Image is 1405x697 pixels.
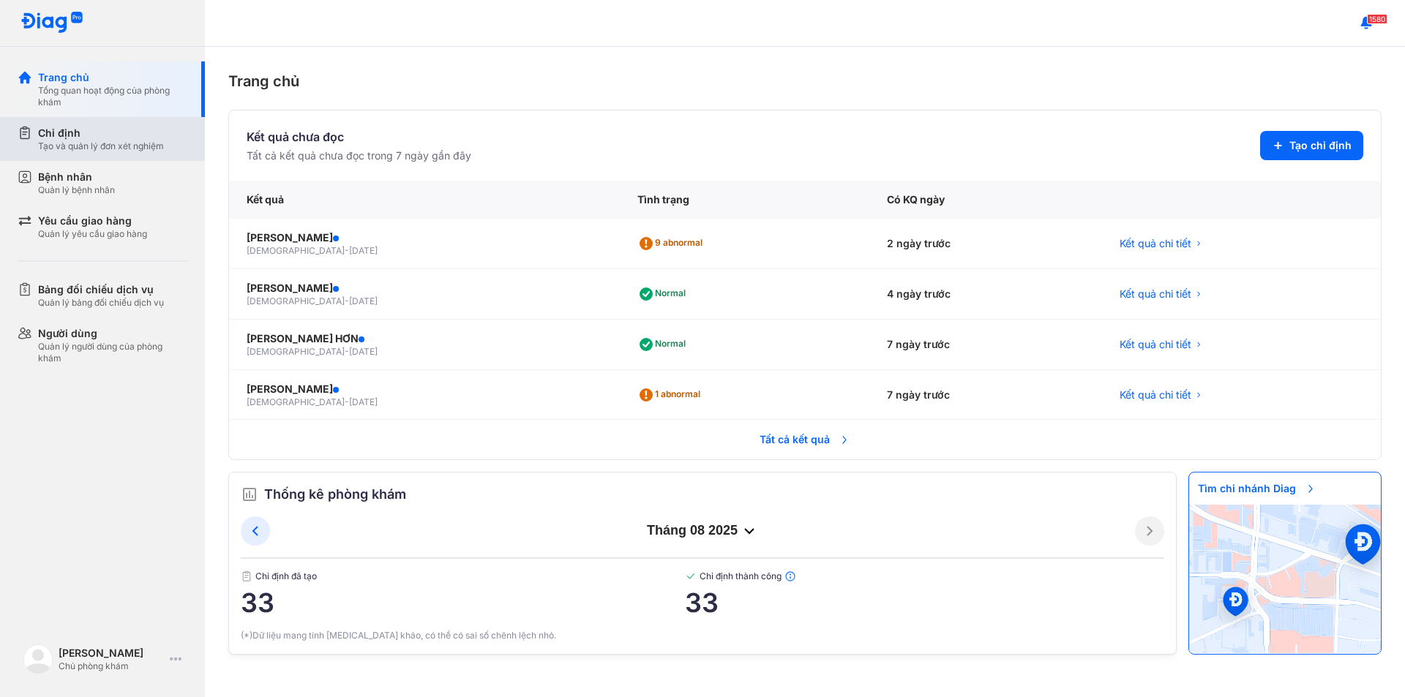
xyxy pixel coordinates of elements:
span: Kết quả chi tiết [1120,337,1191,352]
div: Tạo và quản lý đơn xét nghiệm [38,140,164,152]
span: Chỉ định đã tạo [241,570,685,582]
div: 7 ngày trước [869,370,1102,421]
div: 4 ngày trước [869,269,1102,320]
div: Trang chủ [38,70,187,85]
span: - [345,396,349,407]
button: Tạo chỉ định [1260,131,1363,160]
div: Bảng đối chiếu dịch vụ [38,282,164,297]
span: - [345,346,349,357]
span: [DATE] [349,245,378,256]
span: - [345,245,349,256]
div: 2 ngày trước [869,219,1102,269]
img: document.50c4cfd0.svg [241,570,252,582]
span: [DATE] [349,295,378,306]
span: Kết quả chi tiết [1120,287,1191,301]
img: order.5a6da16c.svg [241,486,258,503]
div: [PERSON_NAME] HƠN [247,331,602,346]
span: [DEMOGRAPHIC_DATA] [247,396,345,407]
div: Normal [637,282,692,306]
div: Người dùng [38,326,187,341]
div: 1 abnormal [637,383,706,407]
div: tháng 08 2025 [270,522,1135,540]
div: Chủ phòng khám [59,660,164,672]
span: 1580 [1367,14,1387,24]
div: Quản lý bệnh nhân [38,184,115,196]
span: Chỉ định thành công [685,570,1164,582]
div: Quản lý yêu cầu giao hàng [38,228,147,240]
div: [PERSON_NAME] [247,382,602,396]
div: Tất cả kết quả chưa đọc trong 7 ngày gần đây [247,148,471,163]
div: (*)Dữ liệu mang tính [MEDICAL_DATA] khảo, có thể có sai số chênh lệch nhỏ. [241,629,1164,642]
div: Trang chủ [228,70,1382,92]
span: Tạo chỉ định [1289,138,1352,153]
span: [DEMOGRAPHIC_DATA] [247,295,345,306]
div: Kết quả [229,181,620,219]
span: [DATE] [349,396,378,407]
img: logo [23,644,53,674]
div: Normal [637,333,692,356]
span: Thống kê phòng khám [264,484,406,505]
div: Kết quả chưa đọc [247,128,471,146]
div: Tổng quan hoạt động của phòng khám [38,85,187,108]
div: Quản lý bảng đối chiếu dịch vụ [38,297,164,309]
div: 9 abnormal [637,232,708,255]
span: - [345,295,349,306]
img: logo [20,12,83,34]
span: [DEMOGRAPHIC_DATA] [247,245,345,256]
img: info.7e716105.svg [784,570,796,582]
span: [DATE] [349,346,378,357]
div: [PERSON_NAME] [247,230,602,245]
span: Tìm chi nhánh Diag [1189,472,1325,505]
span: 33 [241,588,685,617]
div: Quản lý người dùng của phòng khám [38,341,187,364]
div: Tình trạng [620,181,869,219]
span: Kết quả chi tiết [1120,388,1191,402]
div: Có KQ ngày [869,181,1102,219]
div: [PERSON_NAME] [59,646,164,660]
div: 7 ngày trước [869,320,1102,370]
div: Yêu cầu giao hàng [38,214,147,228]
span: 33 [685,588,1164,617]
div: [PERSON_NAME] [247,281,602,295]
span: Kết quả chi tiết [1120,236,1191,251]
div: Chỉ định [38,126,164,140]
div: Bệnh nhân [38,170,115,184]
img: checked-green.01cc79e0.svg [685,570,697,582]
span: [DEMOGRAPHIC_DATA] [247,346,345,357]
span: Tất cả kết quả [751,423,859,456]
